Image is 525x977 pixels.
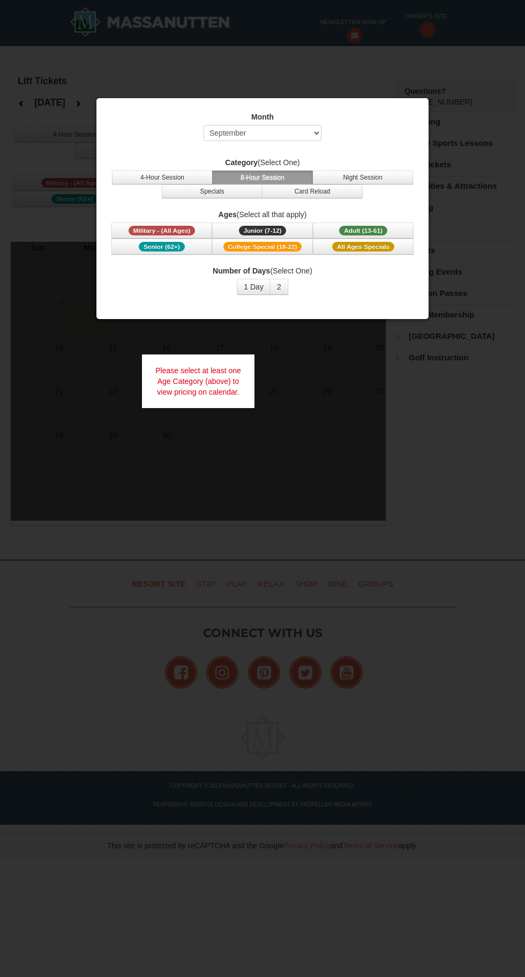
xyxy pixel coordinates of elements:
button: 4-Hour Session [112,171,213,184]
button: 1 Day [237,279,271,295]
div: Please select at least one Age Category (above) to view pricing on calendar. [142,354,254,408]
button: 2 [270,279,288,295]
span: College Special (18-22) [223,242,302,251]
button: 8-Hour Session [212,171,313,184]
button: Military - (All Ages) [111,223,212,239]
button: College Special (18-22) [212,239,313,255]
span: Adult (13-61) [339,226,387,235]
button: Specials [162,184,262,198]
strong: Category [225,158,258,167]
label: (Select One) [110,157,415,168]
span: Junior (7-12) [239,226,287,235]
label: (Select all that apply) [110,209,415,220]
button: Card Reload [262,184,363,198]
strong: Number of Days [213,267,270,275]
span: Military - (All Ages) [129,226,196,235]
button: Adult (13-61) [313,223,414,239]
button: Senior (62+) [111,239,212,255]
button: Junior (7-12) [212,223,313,239]
span: Senior (62+) [139,242,185,251]
button: Night Session [312,171,413,184]
strong: Month [251,113,274,121]
strong: Ages [219,210,237,219]
span: All Ages Specials [332,242,394,251]
label: (Select One) [110,265,415,276]
button: All Ages Specials [313,239,414,255]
